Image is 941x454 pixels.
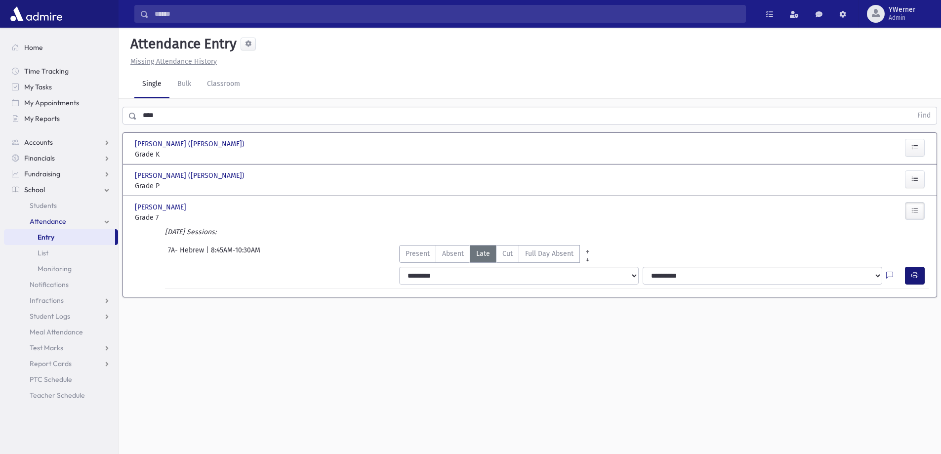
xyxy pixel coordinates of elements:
[30,375,72,384] span: PTC Schedule
[24,185,45,194] span: School
[165,228,216,236] i: [DATE] Sessions:
[38,248,48,257] span: List
[4,40,118,55] a: Home
[24,138,53,147] span: Accounts
[889,6,915,14] span: YWerner
[4,166,118,182] a: Fundraising
[24,43,43,52] span: Home
[4,150,118,166] a: Financials
[30,343,63,352] span: Test Marks
[30,359,72,368] span: Report Cards
[126,57,217,66] a: Missing Attendance History
[4,292,118,308] a: Infractions
[4,182,118,198] a: School
[4,308,118,324] a: Student Logs
[206,245,211,263] span: |
[24,98,79,107] span: My Appointments
[476,248,490,259] span: Late
[24,67,69,76] span: Time Tracking
[4,63,118,79] a: Time Tracking
[4,324,118,340] a: Meal Attendance
[580,245,595,253] a: All Prior
[525,248,573,259] span: Full Day Absent
[38,233,54,242] span: Entry
[135,181,258,191] span: Grade P
[135,212,258,223] span: Grade 7
[24,83,52,91] span: My Tasks
[30,312,70,321] span: Student Logs
[134,71,169,98] a: Single
[30,201,57,210] span: Students
[4,277,118,292] a: Notifications
[4,261,118,277] a: Monitoring
[149,5,745,23] input: Search
[211,245,260,263] span: 8:45AM-10:30AM
[30,328,83,336] span: Meal Attendance
[4,198,118,213] a: Students
[4,79,118,95] a: My Tasks
[406,248,430,259] span: Present
[580,253,595,261] a: All Later
[4,245,118,261] a: List
[135,170,246,181] span: [PERSON_NAME] ([PERSON_NAME])
[4,134,118,150] a: Accounts
[30,280,69,289] span: Notifications
[169,71,199,98] a: Bulk
[4,95,118,111] a: My Appointments
[4,229,115,245] a: Entry
[4,356,118,371] a: Report Cards
[24,114,60,123] span: My Reports
[4,340,118,356] a: Test Marks
[199,71,248,98] a: Classroom
[126,36,237,52] h5: Attendance Entry
[4,371,118,387] a: PTC Schedule
[889,14,915,22] span: Admin
[30,391,85,400] span: Teacher Schedule
[38,264,72,273] span: Monitoring
[24,154,55,163] span: Financials
[30,217,66,226] span: Attendance
[168,245,206,263] span: 7A- Hebrew
[130,57,217,66] u: Missing Attendance History
[135,139,246,149] span: [PERSON_NAME] ([PERSON_NAME])
[502,248,513,259] span: Cut
[135,149,258,160] span: Grade K
[135,202,188,212] span: [PERSON_NAME]
[4,387,118,403] a: Teacher Schedule
[442,248,464,259] span: Absent
[24,169,60,178] span: Fundraising
[4,213,118,229] a: Attendance
[911,107,937,124] button: Find
[30,296,64,305] span: Infractions
[4,111,118,126] a: My Reports
[399,245,595,263] div: AttTypes
[8,4,65,24] img: AdmirePro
